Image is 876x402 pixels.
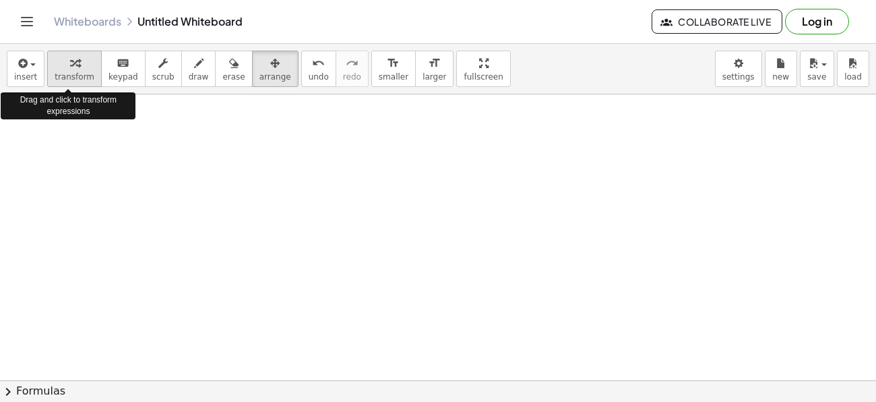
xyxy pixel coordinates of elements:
[379,72,408,82] span: smaller
[652,9,782,34] button: Collaborate Live
[785,9,849,34] button: Log in
[663,16,771,28] span: Collaborate Live
[415,51,453,87] button: format_sizelarger
[807,72,826,82] span: save
[117,55,129,71] i: keyboard
[428,55,441,71] i: format_size
[336,51,369,87] button: redoredo
[189,72,209,82] span: draw
[222,72,245,82] span: erase
[47,51,102,87] button: transform
[423,72,446,82] span: larger
[145,51,182,87] button: scrub
[215,51,252,87] button: erase
[101,51,146,87] button: keyboardkeypad
[837,51,869,87] button: load
[715,51,762,87] button: settings
[387,55,400,71] i: format_size
[844,72,862,82] span: load
[765,51,797,87] button: new
[16,11,38,32] button: Toggle navigation
[54,15,121,28] a: Whiteboards
[108,72,138,82] span: keypad
[259,72,291,82] span: arrange
[309,72,329,82] span: undo
[772,72,789,82] span: new
[252,51,299,87] button: arrange
[7,51,44,87] button: insert
[346,55,358,71] i: redo
[343,72,361,82] span: redo
[181,51,216,87] button: draw
[1,92,135,119] div: Drag and click to transform expressions
[152,72,175,82] span: scrub
[456,51,510,87] button: fullscreen
[14,72,37,82] span: insert
[464,72,503,82] span: fullscreen
[371,51,416,87] button: format_sizesmaller
[301,51,336,87] button: undoundo
[55,72,94,82] span: transform
[800,51,834,87] button: save
[312,55,325,71] i: undo
[722,72,755,82] span: settings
